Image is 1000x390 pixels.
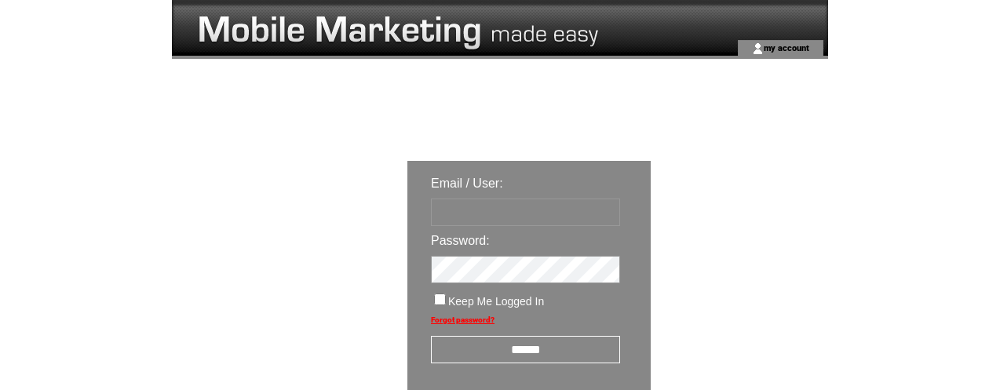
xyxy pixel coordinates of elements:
a: Forgot password? [431,315,495,324]
span: Password: [431,234,490,247]
a: my account [764,42,809,53]
img: account_icon.gif [752,42,764,55]
span: Keep Me Logged In [448,295,544,308]
span: Email / User: [431,177,503,190]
